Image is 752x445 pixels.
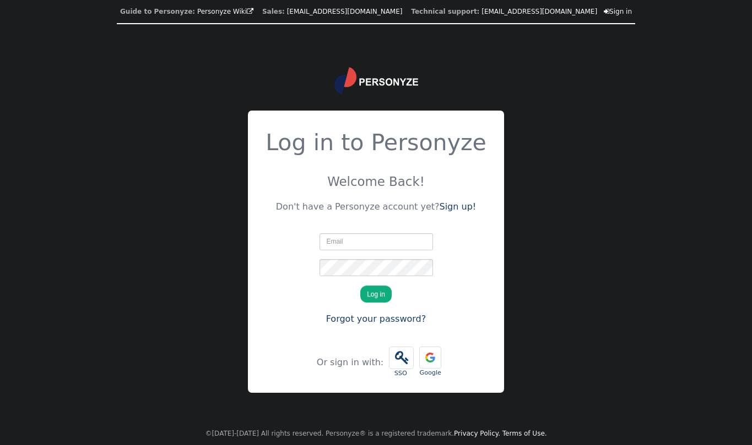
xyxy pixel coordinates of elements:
a: Terms of Use. [502,430,547,437]
a: [EMAIL_ADDRESS][DOMAIN_NAME] [287,8,403,15]
h2: Log in to Personyze [266,126,486,160]
b: Guide to Personyze: [120,8,195,15]
span:  [604,8,609,15]
a: Privacy Policy. [454,430,500,437]
a: Sign up! [440,201,477,212]
a: Forgot your password? [326,314,426,324]
button: Log in [360,285,392,303]
p: Welcome Back! [266,172,486,191]
span:  [247,8,253,15]
div: SSO [389,369,412,378]
a: [EMAIL_ADDRESS][DOMAIN_NAME] [482,8,597,15]
img: logo.svg [334,67,418,95]
p: Don't have a Personyze account yet? [266,200,486,213]
input: Email [320,233,433,250]
b: Sales: [262,8,285,15]
a: Sign in [604,8,632,15]
div: Or sign in with: [317,356,386,369]
center: ©[DATE]-[DATE] All rights reserved. Personyze® is a registered trademark. [205,422,547,445]
span:  [389,347,413,369]
a: Google [416,341,444,383]
b: Technical support: [411,8,479,15]
div: Google [419,369,441,378]
a:  SSO [386,341,416,384]
a: Personyze Wiki [197,8,253,15]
